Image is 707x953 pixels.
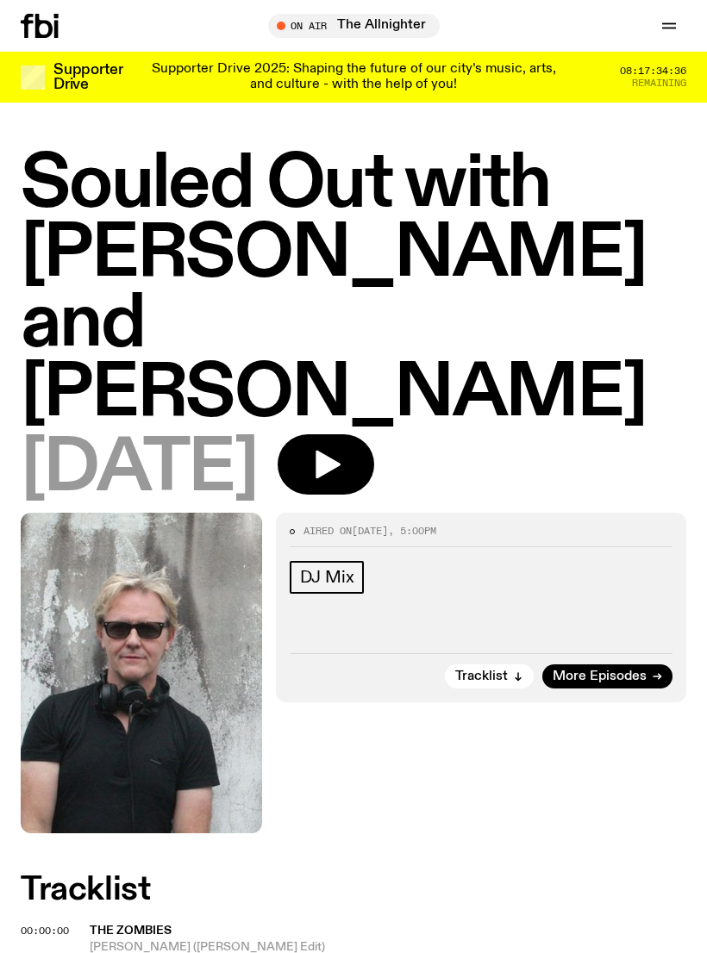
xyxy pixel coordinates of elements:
span: Remaining [632,78,686,88]
span: 00:00:00 [21,924,69,937]
button: 00:00:00 [21,926,69,936]
span: [DATE] [352,524,388,538]
span: DJ Mix [300,568,354,587]
span: Aired on [303,524,352,538]
img: Stephen looks directly at the camera, wearing a black tee, black sunglasses and headphones around... [21,513,262,833]
h2: Tracklist [21,875,686,906]
h1: Souled Out with [PERSON_NAME] and [PERSON_NAME] [21,150,686,429]
p: Supporter Drive 2025: Shaping the future of our city’s music, arts, and culture - with the help o... [145,62,562,92]
button: Tracklist [445,664,534,688]
h3: Supporter Drive [53,63,122,92]
span: , 5:00pm [388,524,436,538]
span: Tracklist [455,670,508,683]
a: DJ Mix [290,561,365,594]
a: More Episodes [542,664,673,688]
span: More Episodes [553,670,647,683]
span: 08:17:34:36 [620,66,686,76]
span: [DATE] [21,434,257,504]
button: On AirThe Allnighter [268,14,440,38]
span: The Zombies [90,925,172,937]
